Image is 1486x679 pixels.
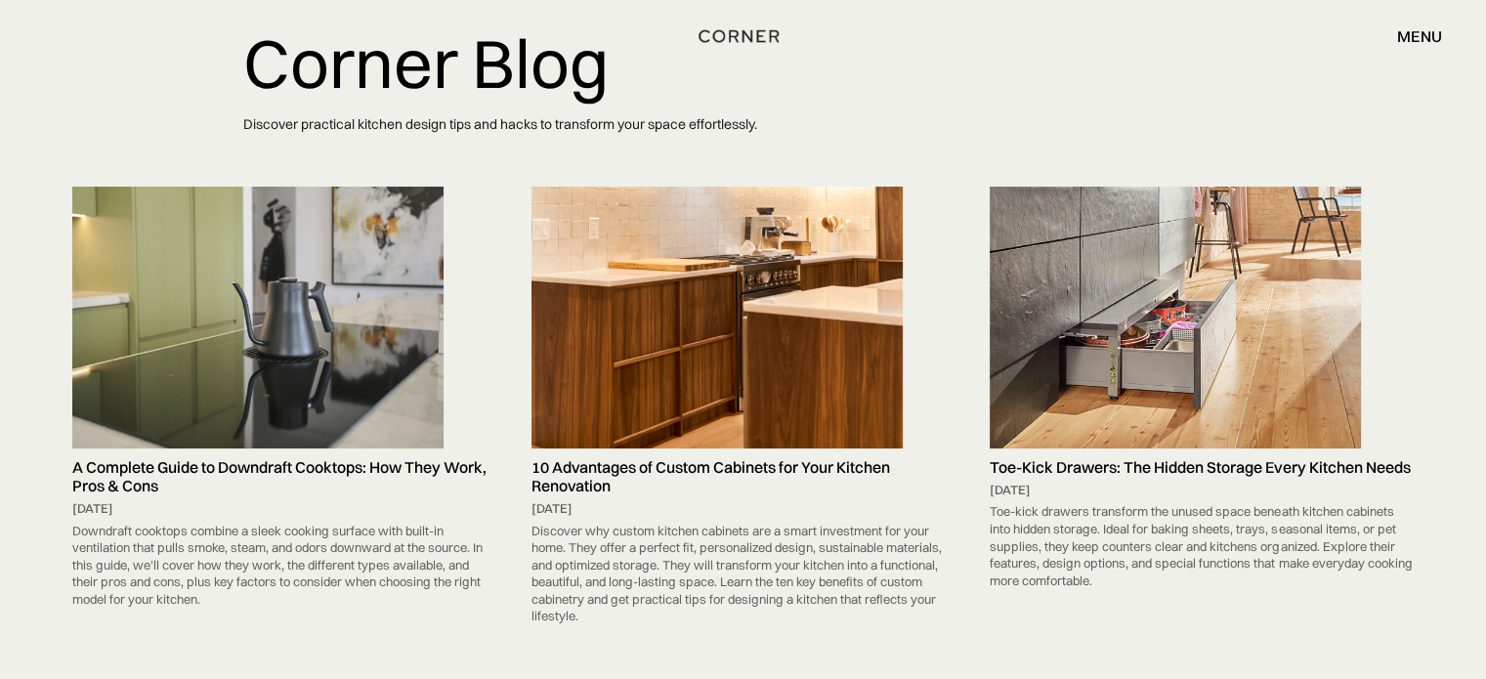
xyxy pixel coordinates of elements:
[522,187,965,629] a: 10 Advantages of Custom Cabinets for Your Kitchen Renovation[DATE]Discover why custom kitchen cab...
[531,458,955,495] h5: 10 Advantages of Custom Cabinets for Your Kitchen Renovation
[531,518,955,630] div: Discover why custom kitchen cabinets are a smart investment for your home. They offer a perfect f...
[63,187,506,613] a: A Complete Guide to Downdraft Cooktops: How They Work, Pros & Cons[DATE]Downdraft cooktops combin...
[692,23,793,49] a: home
[1378,20,1442,53] div: menu
[990,458,1414,477] h5: Toe-Kick Drawers: The Hidden Storage Every Kitchen Needs
[990,498,1414,594] div: Toe-kick drawers transform the unused space beneath kitchen cabinets into hidden storage. Ideal f...
[72,458,496,495] h5: A Complete Guide to Downdraft Cooktops: How They Work, Pros & Cons
[980,187,1423,594] a: Toe-Kick Drawers: The Hidden Storage Every Kitchen Needs[DATE]Toe-kick drawers transform the unus...
[72,518,496,614] div: Downdraft cooktops combine a sleek cooking surface with built-in ventilation that pulls smoke, st...
[243,101,1244,149] p: Discover practical kitchen design tips and hacks to transform your space effortlessly.
[531,500,955,518] div: [DATE]
[72,500,496,518] div: [DATE]
[1397,28,1442,44] div: menu
[243,26,1244,101] h1: Corner Blog
[990,482,1414,499] div: [DATE]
